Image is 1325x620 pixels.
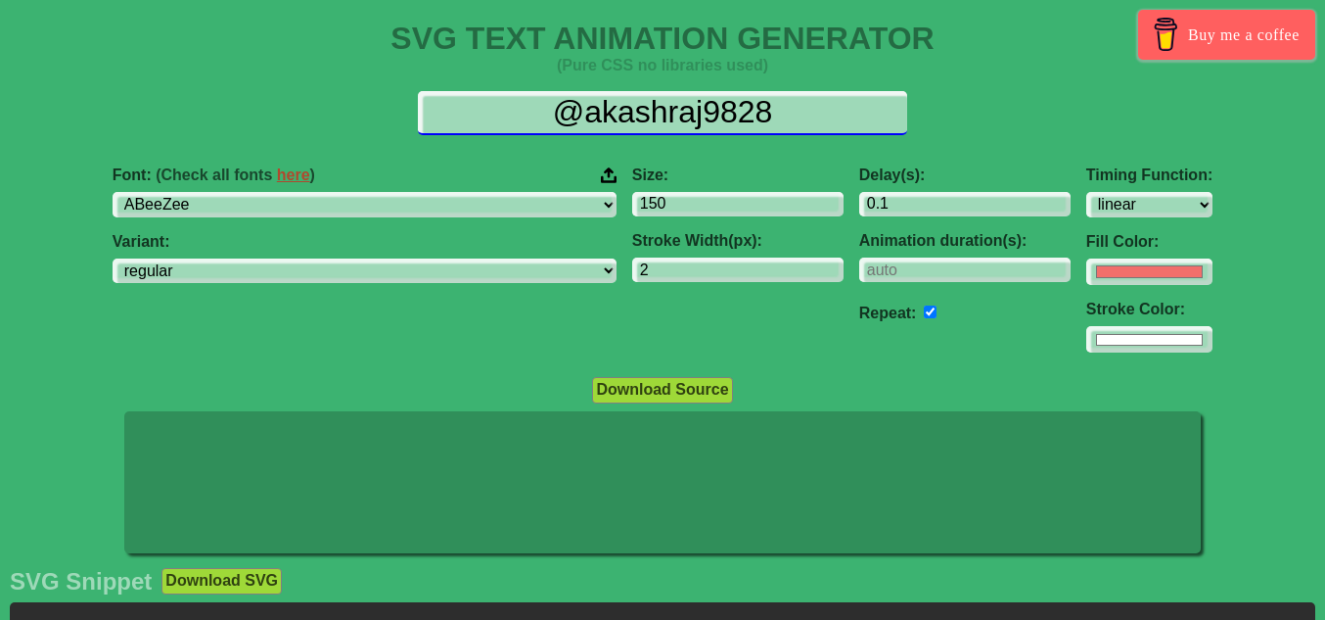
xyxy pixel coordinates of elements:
input: auto [924,306,937,318]
label: Delay(s): [859,167,1071,184]
a: here [277,167,310,183]
img: Buy me a coffee [1149,18,1183,51]
button: Download Source [592,377,732,403]
label: Stroke Width(px): [632,232,844,250]
label: Stroke Color: [1086,301,1212,318]
a: Buy me a coffee [1138,10,1315,60]
label: Variant: [113,233,617,251]
label: Timing Function: [1086,167,1212,184]
h2: SVG Snippet [10,568,152,596]
span: (Check all fonts ) [156,167,315,183]
input: auto [859,258,1071,282]
label: Animation duration(s): [859,232,1071,250]
label: Fill Color: [1086,233,1212,251]
input: 100 [632,192,844,216]
label: Size: [632,167,844,184]
button: Download SVG [161,568,282,594]
img: Upload your font [601,167,617,184]
span: Font: [113,167,315,184]
span: Buy me a coffee [1188,18,1300,52]
input: 0.1s [859,192,1071,216]
label: Repeat: [859,305,917,321]
input: 2px [632,258,844,282]
input: Input Text Here [418,91,907,135]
